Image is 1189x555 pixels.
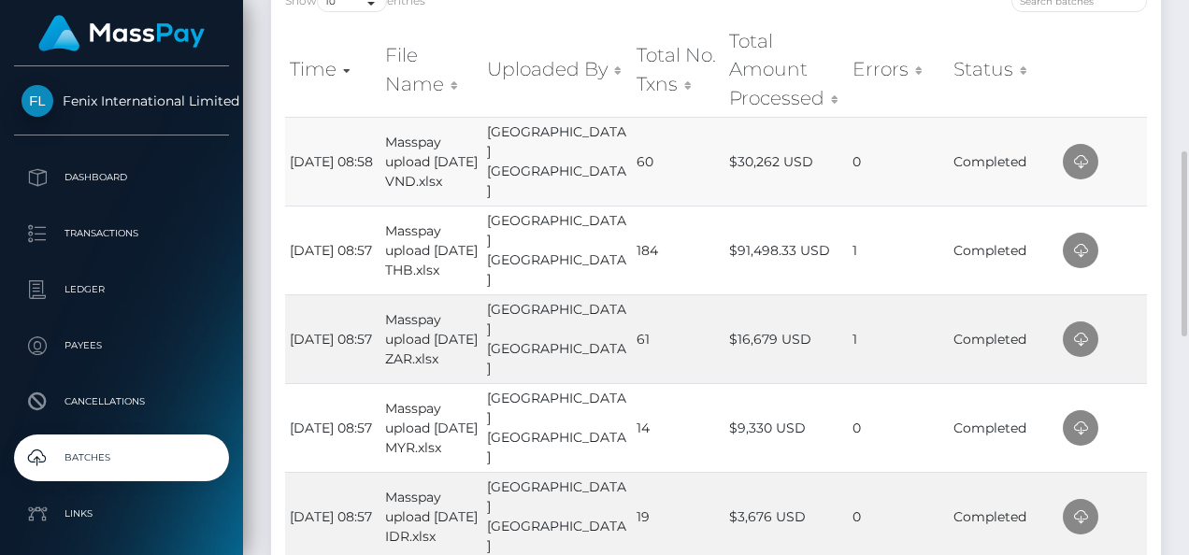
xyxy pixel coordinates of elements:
td: 1 [848,294,948,383]
td: [GEOGRAPHIC_DATA] [GEOGRAPHIC_DATA] [482,383,632,472]
td: $30,262 USD [724,117,848,206]
p: Dashboard [21,164,222,192]
th: Total No. Txns: activate to sort column ascending [632,22,725,117]
a: Dashboard [14,154,229,201]
td: [GEOGRAPHIC_DATA] [GEOGRAPHIC_DATA] [482,117,632,206]
td: $16,679 USD [724,294,848,383]
p: Payees [21,332,222,360]
td: [GEOGRAPHIC_DATA] [GEOGRAPHIC_DATA] [482,294,632,383]
a: Payees [14,322,229,369]
td: Completed [949,294,1059,383]
td: Completed [949,117,1059,206]
span: Fenix International Limited [14,92,229,109]
a: Ledger [14,266,229,313]
td: $9,330 USD [724,383,848,472]
th: Time: activate to sort column ascending [285,22,380,117]
td: Masspay upload [DATE] THB.xlsx [380,206,482,294]
td: 60 [632,117,725,206]
td: [GEOGRAPHIC_DATA] [GEOGRAPHIC_DATA] [482,206,632,294]
th: Status: activate to sort column ascending [949,22,1059,117]
td: Masspay upload [DATE] MYR.xlsx [380,383,482,472]
td: 61 [632,294,725,383]
a: Batches [14,434,229,481]
td: Completed [949,383,1059,472]
td: 0 [848,383,948,472]
th: Uploaded By: activate to sort column ascending [482,22,632,117]
td: 14 [632,383,725,472]
p: Ledger [21,276,222,304]
img: MassPay Logo [38,15,205,51]
img: Fenix International Limited [21,85,53,117]
td: [DATE] 08:57 [285,294,380,383]
td: Masspay upload [DATE] ZAR.xlsx [380,294,482,383]
a: Links [14,491,229,537]
td: [DATE] 08:57 [285,383,380,472]
a: Cancellations [14,378,229,425]
td: 0 [848,117,948,206]
td: [DATE] 08:57 [285,206,380,294]
p: Batches [21,444,222,472]
th: Errors: activate to sort column ascending [848,22,948,117]
th: Total Amount Processed: activate to sort column ascending [724,22,848,117]
td: Completed [949,206,1059,294]
td: [DATE] 08:58 [285,117,380,206]
p: Links [21,500,222,528]
p: Transactions [21,220,222,248]
td: Masspay upload [DATE] VND.xlsx [380,117,482,206]
td: 184 [632,206,725,294]
td: 1 [848,206,948,294]
th: File Name: activate to sort column ascending [380,22,482,117]
a: Transactions [14,210,229,257]
td: $91,498.33 USD [724,206,848,294]
p: Cancellations [21,388,222,416]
